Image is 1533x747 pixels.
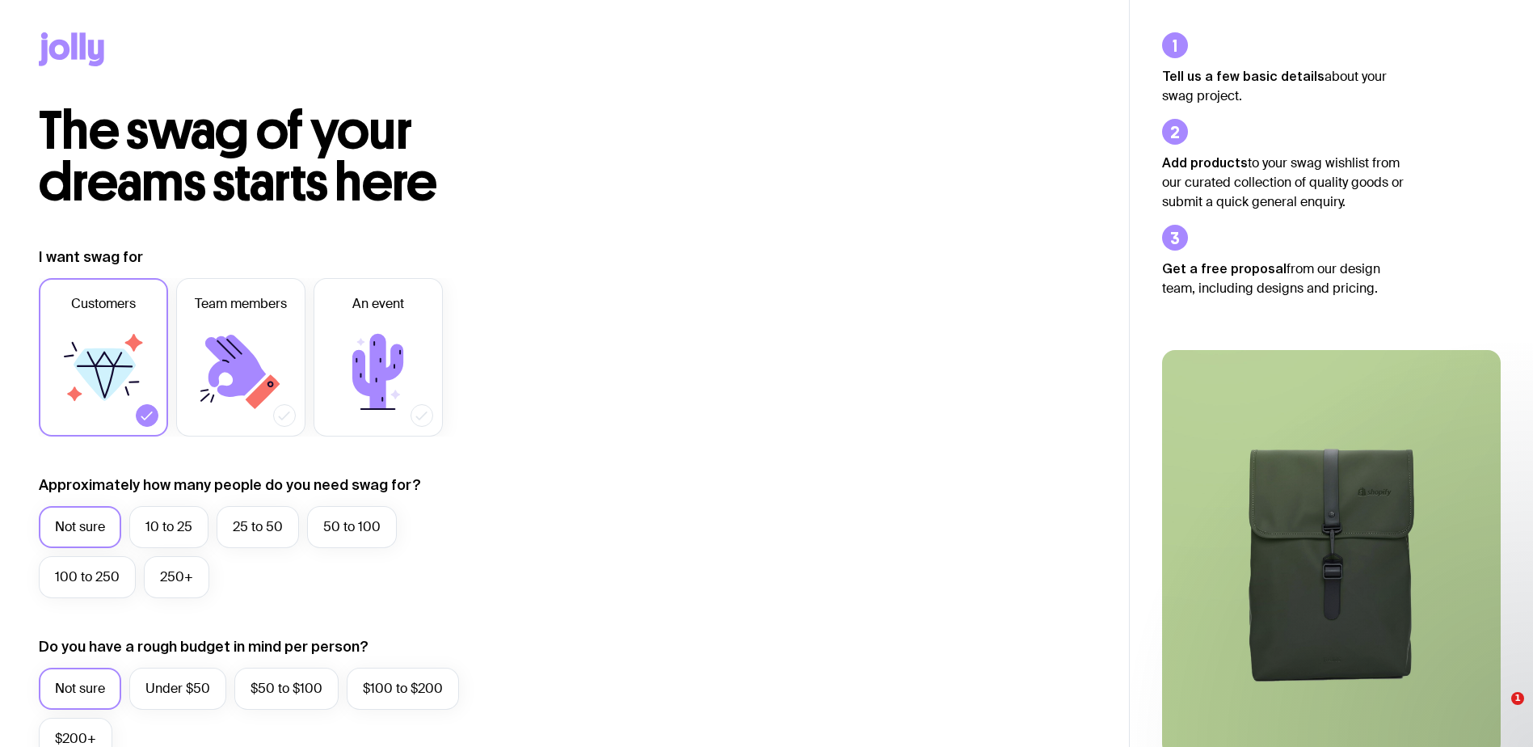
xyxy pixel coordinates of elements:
[1478,692,1517,731] iframe: Intercom live chat
[1162,153,1405,212] p: to your swag wishlist from our curated collection of quality goods or submit a quick general enqu...
[39,556,136,598] label: 100 to 250
[1162,155,1248,170] strong: Add products
[217,506,299,548] label: 25 to 50
[71,294,136,314] span: Customers
[39,668,121,710] label: Not sure
[1162,69,1325,83] strong: Tell us a few basic details
[39,247,143,267] label: I want swag for
[352,294,404,314] span: An event
[39,475,421,495] label: Approximately how many people do you need swag for?
[39,99,437,214] span: The swag of your dreams starts here
[1162,66,1405,106] p: about your swag project.
[1162,259,1405,298] p: from our design team, including designs and pricing.
[307,506,397,548] label: 50 to 100
[1511,692,1524,705] span: 1
[39,637,369,656] label: Do you have a rough budget in mind per person?
[234,668,339,710] label: $50 to $100
[144,556,209,598] label: 250+
[195,294,287,314] span: Team members
[129,668,226,710] label: Under $50
[347,668,459,710] label: $100 to $200
[129,506,208,548] label: 10 to 25
[39,506,121,548] label: Not sure
[1162,261,1287,276] strong: Get a free proposal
